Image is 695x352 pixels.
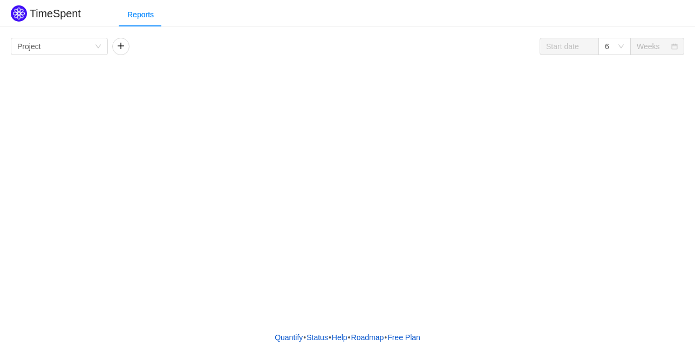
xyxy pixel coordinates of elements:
[605,38,609,55] div: 6
[303,333,306,342] span: •
[348,333,351,342] span: •
[540,38,599,55] input: Start date
[329,333,331,342] span: •
[351,329,385,346] a: Roadmap
[618,43,624,51] i: icon: down
[112,38,130,55] button: icon: plus
[11,5,27,22] img: Quantify logo
[671,43,678,51] i: icon: calendar
[119,3,162,27] div: Reports
[384,333,387,342] span: •
[637,38,660,55] div: Weeks
[306,329,329,346] a: Status
[274,329,303,346] a: Quantify
[387,329,421,346] button: Free Plan
[95,43,101,51] i: icon: down
[17,38,41,55] div: Project
[30,8,81,19] h2: TimeSpent
[331,329,348,346] a: Help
